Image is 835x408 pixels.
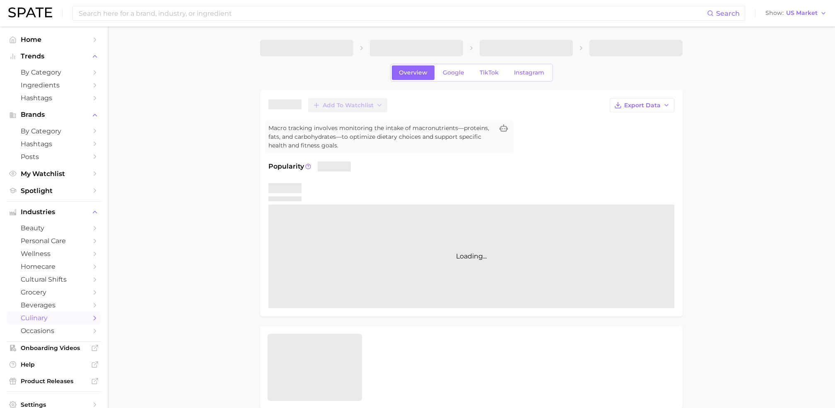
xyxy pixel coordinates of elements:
[7,66,101,79] a: by Category
[21,170,87,178] span: My Watchlist
[21,263,87,270] span: homecare
[21,127,87,135] span: by Category
[7,324,101,337] a: occasions
[507,65,551,80] a: Instagram
[268,162,304,171] span: Popularity
[78,6,707,20] input: Search here for a brand, industry, or ingredient
[7,206,101,218] button: Industries
[7,342,101,354] a: Onboarding Videos
[7,299,101,311] a: beverages
[624,102,661,109] span: Export Data
[514,69,544,76] span: Instagram
[308,98,387,112] button: Add to Watchlist
[21,140,87,148] span: Hashtags
[21,250,87,258] span: wellness
[323,102,374,109] span: Add to Watchlist
[7,138,101,150] a: Hashtags
[480,69,499,76] span: TikTok
[21,275,87,283] span: cultural shifts
[473,65,506,80] a: TikTok
[21,237,87,245] span: personal care
[7,33,101,46] a: Home
[7,92,101,104] a: Hashtags
[21,288,87,296] span: grocery
[21,208,87,216] span: Industries
[7,273,101,286] a: cultural shifts
[21,314,87,322] span: culinary
[268,205,674,308] div: Loading...
[786,11,818,15] span: US Market
[7,50,101,63] button: Trends
[7,222,101,234] a: beauty
[21,53,87,60] span: Trends
[21,187,87,195] span: Spotlight
[7,167,101,180] a: My Watchlist
[7,247,101,260] a: wellness
[21,111,87,118] span: Brands
[610,98,674,112] button: Export Data
[399,69,427,76] span: Overview
[21,344,87,352] span: Onboarding Videos
[21,224,87,232] span: beauty
[763,8,829,19] button: ShowUS Market
[7,375,101,387] a: Product Releases
[21,68,87,76] span: by Category
[21,377,87,385] span: Product Releases
[21,36,87,43] span: Home
[21,327,87,335] span: occasions
[21,81,87,89] span: Ingredients
[7,286,101,299] a: grocery
[7,79,101,92] a: Ingredients
[7,358,101,371] a: Help
[21,301,87,309] span: beverages
[765,11,784,15] span: Show
[7,234,101,247] a: personal care
[21,94,87,102] span: Hashtags
[7,260,101,273] a: homecare
[392,65,434,80] a: Overview
[443,69,464,76] span: Google
[7,311,101,324] a: culinary
[268,124,494,150] span: Macro tracking involves monitoring the intake of macronutrients—proteins, fats, and carbohydrates...
[7,150,101,163] a: Posts
[8,7,52,17] img: SPATE
[21,361,87,368] span: Help
[7,184,101,197] a: Spotlight
[21,153,87,161] span: Posts
[7,109,101,121] button: Brands
[716,10,740,17] span: Search
[7,125,101,138] a: by Category
[436,65,471,80] a: Google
